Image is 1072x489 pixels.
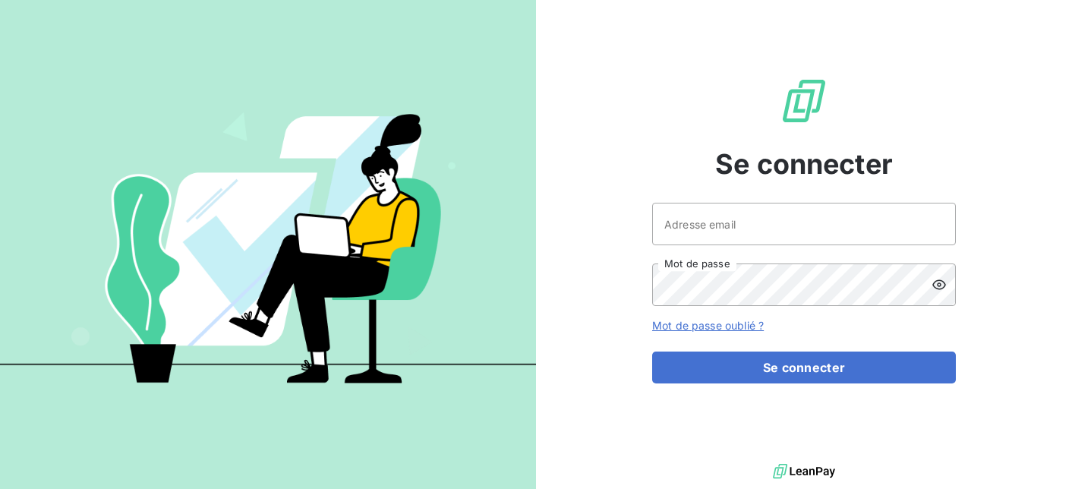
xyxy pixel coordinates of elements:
button: Se connecter [652,352,956,383]
img: Logo LeanPay [780,77,828,125]
img: logo [773,460,835,483]
a: Mot de passe oublié ? [652,319,764,332]
span: Se connecter [715,144,893,185]
input: placeholder [652,203,956,245]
